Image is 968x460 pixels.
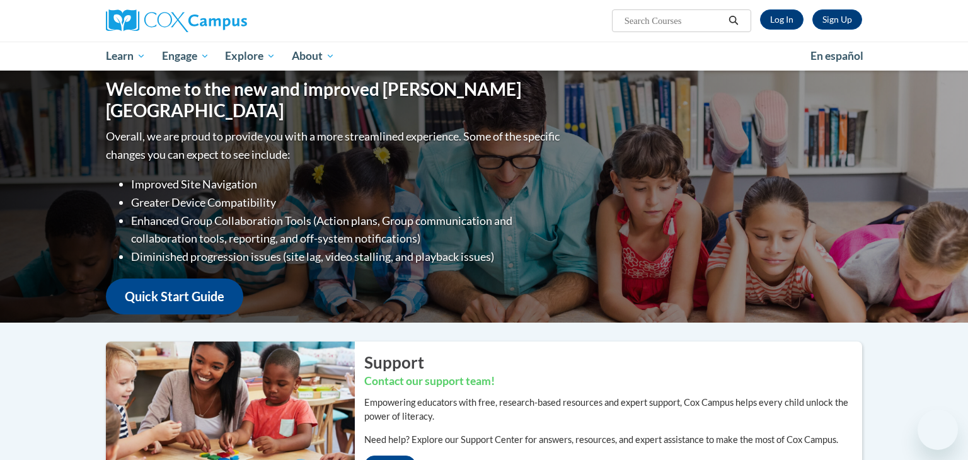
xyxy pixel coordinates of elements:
[106,279,243,314] a: Quick Start Guide
[131,193,563,212] li: Greater Device Compatibility
[106,49,146,64] span: Learn
[98,42,154,71] a: Learn
[106,127,563,164] p: Overall, we are proud to provide you with a more streamlined experience. Some of the specific cha...
[918,410,958,450] iframe: Button to launch messaging window
[131,175,563,193] li: Improved Site Navigation
[131,212,563,248] li: Enhanced Group Collaboration Tools (Action plans, Group communication and collaboration tools, re...
[284,42,343,71] a: About
[810,49,863,62] span: En español
[106,9,345,32] a: Cox Campus
[364,433,862,447] p: Need help? Explore our Support Center for answers, resources, and expert assistance to make the m...
[106,9,247,32] img: Cox Campus
[131,248,563,266] li: Diminished progression issues (site lag, video stalling, and playback issues)
[106,79,563,121] h1: Welcome to the new and improved [PERSON_NAME][GEOGRAPHIC_DATA]
[225,49,275,64] span: Explore
[154,42,217,71] a: Engage
[623,13,724,28] input: Search Courses
[292,49,335,64] span: About
[364,351,862,374] h2: Support
[802,43,872,69] a: En español
[87,42,881,71] div: Main menu
[724,13,743,28] button: Search
[217,42,284,71] a: Explore
[812,9,862,30] a: Register
[162,49,209,64] span: Engage
[364,374,862,389] h3: Contact our support team!
[364,396,862,423] p: Empowering educators with free, research-based resources and expert support, Cox Campus helps eve...
[760,9,804,30] a: Log In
